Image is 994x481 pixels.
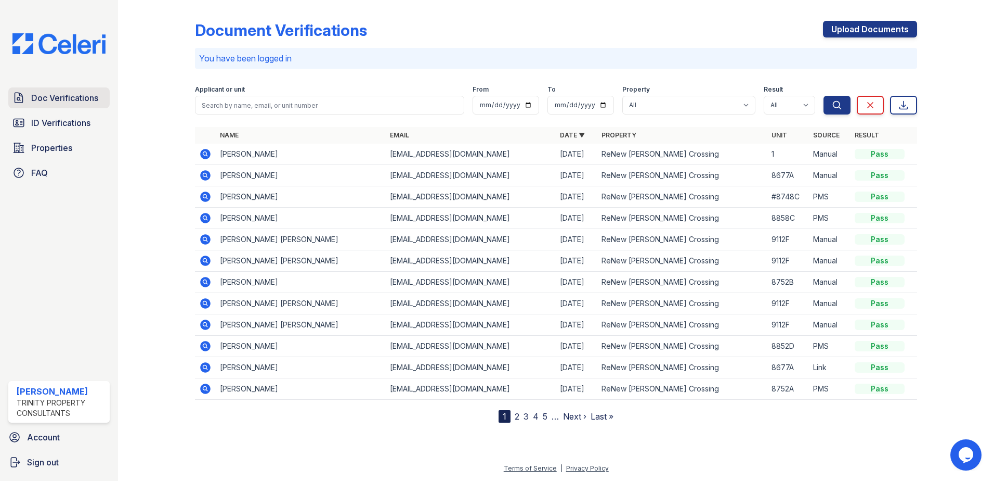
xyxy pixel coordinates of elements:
td: Manual [809,272,851,293]
div: Pass [855,213,905,223]
td: #8748C [767,186,809,208]
span: Doc Verifications [31,92,98,104]
td: ReNew [PERSON_NAME] Crossing [597,378,767,400]
td: [PERSON_NAME] [PERSON_NAME] [216,229,386,250]
a: Date ▼ [560,131,585,139]
label: From [473,85,489,94]
div: | [560,464,563,472]
a: Privacy Policy [566,464,609,472]
span: Properties [31,142,72,154]
label: Applicant or unit [195,85,245,94]
a: Name [220,131,239,139]
div: Pass [855,234,905,245]
span: ID Verifications [31,117,90,129]
td: [PERSON_NAME] [PERSON_NAME] [216,293,386,314]
td: [DATE] [556,165,597,186]
td: [PERSON_NAME] [216,144,386,165]
a: Unit [771,131,787,139]
div: Pass [855,320,905,330]
td: [PERSON_NAME] [PERSON_NAME] [216,250,386,272]
td: 8752A [767,378,809,400]
td: [DATE] [556,378,597,400]
a: Property [601,131,636,139]
iframe: chat widget [950,439,984,471]
td: [EMAIL_ADDRESS][DOMAIN_NAME] [386,314,556,336]
td: [DATE] [556,144,597,165]
td: [DATE] [556,208,597,229]
td: [EMAIL_ADDRESS][DOMAIN_NAME] [386,272,556,293]
label: Property [622,85,650,94]
td: ReNew [PERSON_NAME] Crossing [597,229,767,250]
div: Pass [855,384,905,394]
div: Document Verifications [195,21,367,40]
td: 9112F [767,293,809,314]
a: 4 [533,411,539,422]
td: [PERSON_NAME] [216,165,386,186]
div: Pass [855,256,905,266]
td: PMS [809,186,851,208]
td: PMS [809,208,851,229]
td: [PERSON_NAME] [216,208,386,229]
div: Pass [855,298,905,309]
td: [EMAIL_ADDRESS][DOMAIN_NAME] [386,229,556,250]
a: Account [4,427,114,448]
td: Link [809,357,851,378]
td: 8752B [767,272,809,293]
td: ReNew [PERSON_NAME] Crossing [597,208,767,229]
p: You have been logged in [199,52,913,65]
a: Source [813,131,840,139]
td: 8677A [767,165,809,186]
td: Manual [809,144,851,165]
img: CE_Logo_Blue-a8612792a0a2168367f1c8372b55b34899dd931a85d93a1a3d3e32e68fde9ad4.png [4,33,114,54]
td: [EMAIL_ADDRESS][DOMAIN_NAME] [386,186,556,208]
div: [PERSON_NAME] [17,385,106,398]
a: Email [390,131,409,139]
td: Manual [809,165,851,186]
td: [PERSON_NAME] [PERSON_NAME] [216,314,386,336]
a: Next › [563,411,586,422]
td: 9112F [767,314,809,336]
td: [DATE] [556,250,597,272]
a: Sign out [4,452,114,473]
div: Pass [855,149,905,159]
td: [DATE] [556,272,597,293]
td: ReNew [PERSON_NAME] Crossing [597,314,767,336]
td: ReNew [PERSON_NAME] Crossing [597,293,767,314]
td: 1 [767,144,809,165]
a: Terms of Service [504,464,557,472]
td: Manual [809,229,851,250]
td: [PERSON_NAME] [216,357,386,378]
div: Trinity Property Consultants [17,398,106,419]
td: [EMAIL_ADDRESS][DOMAIN_NAME] [386,357,556,378]
td: [EMAIL_ADDRESS][DOMAIN_NAME] [386,336,556,357]
td: ReNew [PERSON_NAME] Crossing [597,357,767,378]
td: [PERSON_NAME] [216,378,386,400]
td: [DATE] [556,229,597,250]
div: Pass [855,277,905,287]
a: 5 [543,411,547,422]
td: 8852D [767,336,809,357]
td: [EMAIL_ADDRESS][DOMAIN_NAME] [386,378,556,400]
a: Upload Documents [823,21,917,37]
td: [EMAIL_ADDRESS][DOMAIN_NAME] [386,250,556,272]
input: Search by name, email, or unit number [195,96,464,115]
span: Account [27,431,60,444]
a: Last » [591,411,613,422]
td: 9112F [767,250,809,272]
a: Properties [8,137,110,158]
label: To [547,85,556,94]
td: [PERSON_NAME] [216,186,386,208]
a: Result [855,131,879,139]
td: [PERSON_NAME] [216,336,386,357]
td: [EMAIL_ADDRESS][DOMAIN_NAME] [386,208,556,229]
td: ReNew [PERSON_NAME] Crossing [597,165,767,186]
div: Pass [855,341,905,351]
td: [EMAIL_ADDRESS][DOMAIN_NAME] [386,293,556,314]
td: ReNew [PERSON_NAME] Crossing [597,144,767,165]
a: 3 [524,411,529,422]
td: Manual [809,250,851,272]
span: … [552,410,559,423]
span: Sign out [27,456,59,469]
td: 8858C [767,208,809,229]
td: ReNew [PERSON_NAME] Crossing [597,186,767,208]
